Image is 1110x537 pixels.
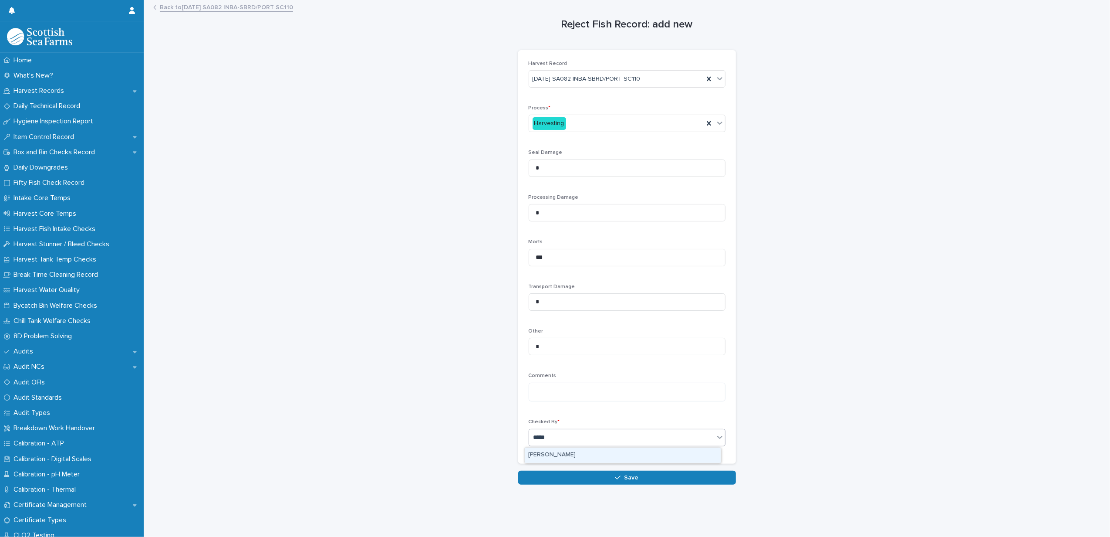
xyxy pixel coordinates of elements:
p: Harvest Core Temps [10,210,83,218]
p: Fifty Fish Check Record [10,179,91,187]
h1: Reject Fish Record: add new [518,18,736,31]
p: Harvest Records [10,87,71,95]
p: Audit NCs [10,363,51,371]
p: Bycatch Bin Welfare Checks [10,302,104,310]
span: Save [624,475,638,481]
div: Matthew Palmer [525,448,721,463]
p: What's New? [10,71,60,80]
p: Audit Standards [10,394,69,402]
p: Daily Downgrades [10,163,75,172]
span: Checked By [529,419,560,425]
p: Item Control Record [10,133,81,141]
p: Hygiene Inspection Report [10,117,100,126]
span: Other [529,329,543,334]
p: Intake Core Temps [10,194,78,202]
img: mMrefqRFQpe26GRNOUkG [7,28,72,45]
p: Audit Types [10,409,57,417]
p: Audits [10,347,40,356]
p: Daily Technical Record [10,102,87,110]
span: Seal Damage [529,150,563,155]
p: Calibration - pH Meter [10,470,87,479]
p: Break Time Cleaning Record [10,271,105,279]
p: Audit OFIs [10,378,52,387]
div: Harvesting [533,117,566,130]
p: Chill Tank Welfare Checks [10,317,98,325]
span: [DATE] SA082 INBA-SBRD/PORT SC110 [533,75,641,84]
p: Home [10,56,39,65]
span: Comments [529,373,557,378]
p: Calibration - ATP [10,439,71,448]
span: Process [529,105,551,111]
p: Breakdown Work Handover [10,424,102,432]
p: 8D Problem Solving [10,332,79,340]
p: Calibration - Thermal [10,486,83,494]
span: Harvest Record [529,61,567,66]
p: Harvest Water Quality [10,286,87,294]
button: Save [518,471,736,485]
a: Back to[DATE] SA082 INBA-SBRD/PORT SC110 [160,2,293,12]
p: Box and Bin Checks Record [10,148,102,156]
span: Morts [529,239,543,245]
p: Harvest Fish Intake Checks [10,225,102,233]
span: Processing Damage [529,195,579,200]
p: Calibration - Digital Scales [10,455,98,463]
p: Certificate Types [10,516,73,524]
p: Harvest Stunner / Bleed Checks [10,240,116,248]
p: Certificate Management [10,501,94,509]
p: Harvest Tank Temp Checks [10,255,103,264]
span: Transport Damage [529,284,575,289]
